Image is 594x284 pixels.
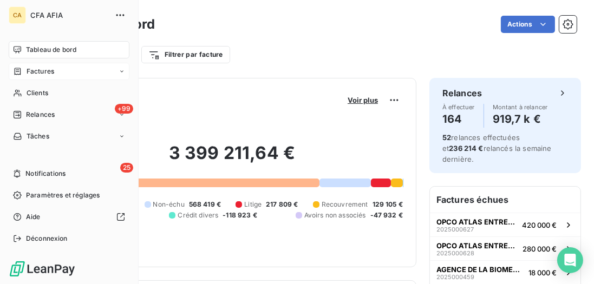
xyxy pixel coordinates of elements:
[30,11,108,19] span: CFA AFIA
[430,236,580,260] button: OPCO ATLAS ENTREPRISE2025000628280 000 €
[322,200,368,209] span: Recouvrement
[501,16,555,33] button: Actions
[344,95,381,105] button: Voir plus
[141,46,230,63] button: Filtrer par facture
[266,200,298,209] span: 217 809 €
[493,104,548,110] span: Montant à relancer
[120,163,133,173] span: 25
[26,234,68,243] span: Déconnexion
[522,221,557,229] span: 420 000 €
[244,200,262,209] span: Litige
[9,128,129,145] a: Tâches
[442,133,451,142] span: 52
[26,110,55,120] span: Relances
[528,268,557,277] span: 18 000 €
[557,247,583,273] div: Open Intercom Messenger
[436,217,518,226] span: OPCO ATLAS ENTREPRISE
[115,104,133,114] span: +99
[523,245,557,253] span: 280 000 €
[430,260,580,284] button: AGENCE DE LA BIOMEDECINE202500045918 000 €
[9,41,129,58] a: Tableau de bord
[223,210,257,220] span: -118 923 €
[449,144,483,153] span: 236 214 €
[9,208,129,226] a: Aide
[153,200,185,209] span: Non-échu
[436,265,524,274] span: AGENCE DE LA BIOMEDECINE
[26,190,100,200] span: Paramètres et réglages
[304,210,366,220] span: Avoirs non associés
[25,169,66,179] span: Notifications
[9,106,129,123] a: +99Relances
[370,210,403,220] span: -47 932 €
[9,63,129,80] a: Factures
[26,212,41,222] span: Aide
[27,67,54,76] span: Factures
[442,104,475,110] span: À effectuer
[430,187,580,213] h6: Factures échues
[9,6,26,24] div: CA
[9,187,129,204] a: Paramètres et réglages
[61,142,403,175] h2: 3 399 211,64 €
[436,250,474,256] span: 2025000628
[442,110,475,128] h4: 164
[442,87,482,100] h6: Relances
[430,213,580,236] button: OPCO ATLAS ENTREPRISE2025000627420 000 €
[9,260,76,278] img: Logo LeanPay
[442,133,552,163] span: relances effectuées et relancés la semaine dernière.
[27,88,48,98] span: Clients
[27,131,49,141] span: Tâches
[436,274,474,280] span: 2025000459
[178,210,218,220] span: Crédit divers
[373,200,403,209] span: 129 105 €
[9,84,129,102] a: Clients
[348,96,378,104] span: Voir plus
[189,200,221,209] span: 568 419 €
[436,226,474,233] span: 2025000627
[493,110,548,128] h4: 919,7 k €
[436,241,518,250] span: OPCO ATLAS ENTREPRISE
[26,45,76,55] span: Tableau de bord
